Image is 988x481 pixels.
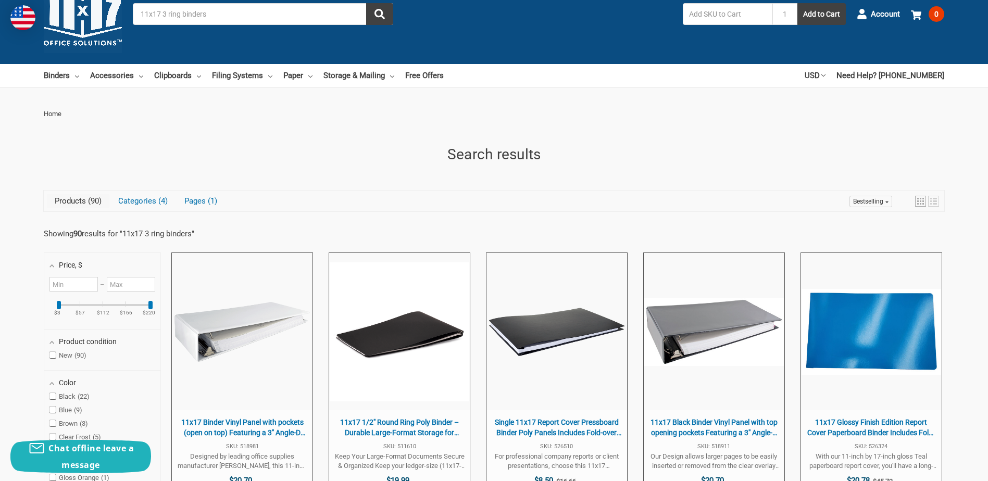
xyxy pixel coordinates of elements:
[212,64,272,87] a: Filing Systems
[902,453,988,481] iframe: Google Customer Reviews
[133,3,393,25] input: Search by keyword, brand or SKU
[80,420,88,427] span: 3
[156,196,168,206] span: 4
[405,64,444,87] a: Free Offers
[836,64,944,87] a: Need Help? [PHONE_NUMBER]
[857,1,900,28] a: Account
[805,64,826,87] a: USD
[49,406,82,414] span: Blue
[115,310,137,315] ins: $166
[86,196,102,206] span: 90
[74,406,82,414] span: 9
[649,444,779,449] span: SKU: 518911
[90,64,143,87] a: Accessories
[911,1,944,28] a: 0
[853,198,883,205] span: Bestselling
[802,289,941,374] img: 11x17 Glossy Finish Edition Report Cover Paperboard Binder Includes Fold-over Metal Fasteners Glo...
[206,196,217,206] span: 1
[334,452,465,471] span: Keep Your Large-Format Documents Secure & Organized Keep your ledger-size (11x17-inch) documents ...
[929,6,944,22] span: 0
[683,3,772,25] input: Add SKU to Cart
[59,261,82,269] span: Price
[177,417,307,438] span: 11x17 Binder Vinyl Panel with pockets (open on top) Featuring a 3" Angle-D Ring White
[928,196,939,207] a: View list mode
[492,417,622,438] span: Single 11x17 Report Cover Pressboard Binder Poly Panels Includes Fold-over Metal Fasteners | Black
[49,433,101,441] span: Clear Frost
[644,298,784,365] img: 11x17 Black Binder Vinyl Panel with top opening pockets Featuring a 3" Angle-D Ring
[177,452,307,471] span: Designed by leading office supplies manufacturer [PERSON_NAME], this 11-inch by 17-inch Angle-D v...
[49,351,86,360] span: New
[649,417,779,438] span: 11x17 Black Binder Vinyl Panel with top opening pockets Featuring a 3" Angle-D Ring
[323,64,394,87] a: Storage & Mailing
[492,452,622,471] span: For professional company reports or client presentations, choose this 11x17 polyethylene and pres...
[48,442,134,471] span: Chat offline leave a message
[107,277,155,292] input: Maximum value
[177,194,225,208] a: View Pages Tab
[93,433,101,441] span: 5
[73,229,82,238] b: 90
[59,378,76,387] span: Color
[492,444,622,449] span: SKU: 526510
[69,310,91,315] ins: $57
[849,196,892,207] a: Sort options
[177,444,307,449] span: SKU: 518981
[915,196,926,207] a: View grid mode
[10,5,35,30] img: duty and tax information for United States
[49,393,90,401] span: Black
[44,144,944,166] h1: Search results
[138,310,160,315] ins: $220
[98,281,106,288] span: –
[283,64,312,87] a: Paper
[806,444,936,449] span: SKU: 526324
[797,3,846,25] button: Add to Cart
[59,337,117,346] span: Product condition
[47,194,109,208] a: View Products Tab
[122,229,192,238] a: 11x17 3 ring binders
[74,351,86,359] span: 90
[10,440,151,473] button: Chat offline leave a message
[649,452,779,471] span: Our Design allows larger pages to be easily inserted or removed from the clear overlay pockets. C...
[46,310,68,315] ins: $3
[44,64,79,87] a: Binders
[334,444,465,449] span: SKU: 511610
[871,8,900,20] span: Account
[49,420,88,428] span: Brown
[334,417,465,438] span: 11x17 1/2" Round Ring Poly Binder – Durable Large-Format Storage for Engineers, Architects & Offices
[154,64,201,87] a: Clipboards
[75,261,82,269] span: , $
[806,417,936,438] span: 11x17 Glossy Finish Edition Report Cover Paperboard Binder Includes Fold-over Metal Fasteners Glo...
[78,393,90,400] span: 22
[92,310,114,315] ins: $112
[44,229,194,238] div: Showing results for " "
[49,277,98,292] input: Minimum value
[806,452,936,471] span: With our 11-inch by 17-inch gloss Teal paperboard report cover, you'll have a long-lasting, easy-...
[110,194,176,208] a: View Categories Tab
[44,110,61,118] span: Home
